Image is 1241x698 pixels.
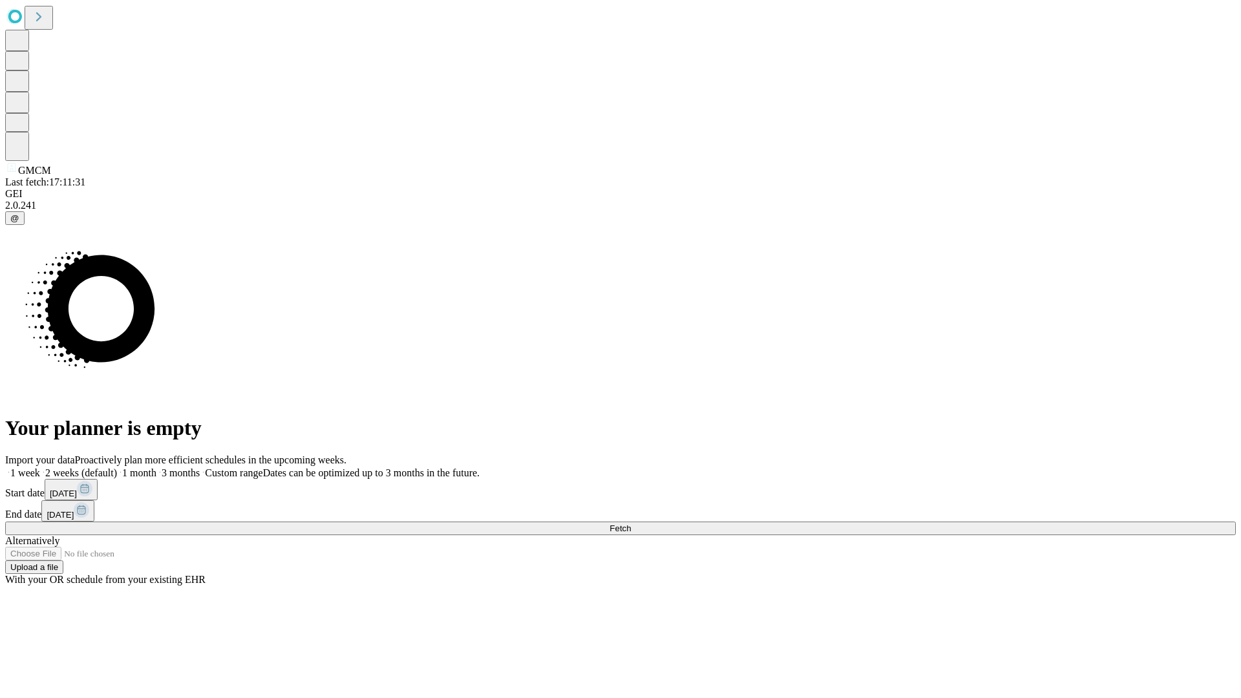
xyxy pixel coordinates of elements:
[122,467,156,478] span: 1 month
[610,523,631,533] span: Fetch
[45,479,98,500] button: [DATE]
[5,535,59,546] span: Alternatively
[75,454,346,465] span: Proactively plan more efficient schedules in the upcoming weeks.
[47,510,74,520] span: [DATE]
[45,467,117,478] span: 2 weeks (default)
[10,213,19,223] span: @
[18,165,51,176] span: GMCM
[41,500,94,522] button: [DATE]
[5,500,1236,522] div: End date
[5,560,63,574] button: Upload a file
[205,467,262,478] span: Custom range
[5,211,25,225] button: @
[5,200,1236,211] div: 2.0.241
[10,467,40,478] span: 1 week
[5,454,75,465] span: Import your data
[5,176,85,187] span: Last fetch: 17:11:31
[5,416,1236,440] h1: Your planner is empty
[50,489,77,498] span: [DATE]
[162,467,200,478] span: 3 months
[5,479,1236,500] div: Start date
[5,188,1236,200] div: GEI
[263,467,480,478] span: Dates can be optimized up to 3 months in the future.
[5,522,1236,535] button: Fetch
[5,574,206,585] span: With your OR schedule from your existing EHR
